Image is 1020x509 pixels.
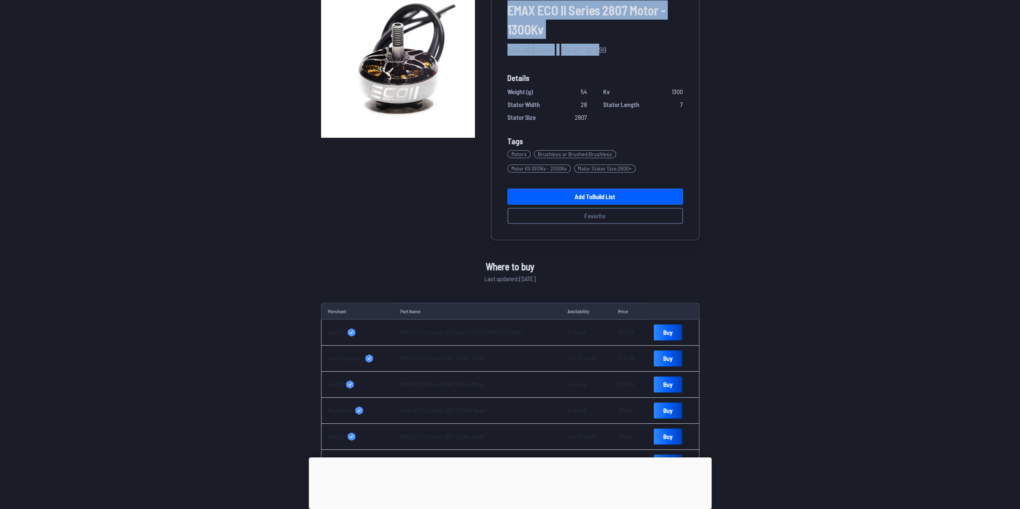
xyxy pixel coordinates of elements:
[507,0,683,39] span: EMAX ECO II Series 2807 Motor - 1300Kv
[507,150,531,158] span: Motors
[507,165,571,173] span: Motor KV : 1001Kv - 2000Kv
[400,381,484,388] a: EMAX ECO II Series 2807 1300Kv Motor
[400,433,484,440] a: EMAX ECO II Series 2807 1300Kv Motor
[507,100,540,109] span: Stator Width
[561,372,612,398] td: In Stock
[575,113,587,122] span: 2807
[328,328,344,336] span: GetFPV
[328,328,388,336] a: GetFPV
[328,380,388,388] a: Five33
[328,354,388,362] a: RaceDayQuads
[394,303,562,320] td: Part Name
[507,113,536,122] span: Stator Size
[561,346,612,372] td: Out Of Stock
[680,100,683,109] span: 7
[574,161,639,176] a: Motor Stator Size:2600+
[654,350,682,366] a: Buy
[561,303,612,320] td: Availability
[309,457,711,507] iframe: Advertisement
[328,354,362,362] span: RaceDayQuads
[534,147,619,161] a: Brushless or Brushed:Brushless
[507,136,523,146] span: Tags
[561,44,606,56] span: $19.49 - $29.99
[612,372,647,398] td: $23.99
[612,398,647,424] td: $19.49
[581,100,587,109] span: 28
[654,376,682,392] a: Buy
[400,329,522,336] a: EMAX ECO II Series 2807 Motor (1300KV/1500KV/1700KV)
[561,398,612,424] td: In Stock
[321,303,394,320] td: Merchant
[612,450,647,476] td: $19.49
[485,274,535,284] span: Last updated: [DATE]
[654,324,682,340] a: Buy
[672,87,683,97] span: 1300
[486,260,534,274] span: Where to buy
[507,72,683,84] span: Details
[561,450,612,476] td: In Stock
[556,44,558,56] span: ·
[581,87,587,97] span: 54
[507,44,553,56] span: Sold at 6 stores
[507,87,533,97] span: Weight (g)
[507,189,683,205] a: Add toBuild List
[328,406,388,414] a: PyroDrone
[561,320,612,346] td: In Stock
[400,355,484,362] a: EMAX ECO II Series 2807 1300Kv Motor
[612,424,647,450] td: $19.49
[561,424,612,450] td: Out Of Stock
[507,161,574,176] a: Motor KV:1001Kv - 2000Kv
[400,407,486,414] a: Emax ECO II Series 2807-1300KV Motor
[534,150,616,158] span: Brushless or Brushed : Brushless
[328,406,352,414] span: PyroDrone
[603,100,639,109] span: Stator Length
[654,455,682,471] a: Buy
[612,320,647,346] td: $29.99
[574,165,636,173] span: Motor Stator Size : 2600+
[328,433,344,441] span: WREKD
[654,429,682,445] a: Buy
[612,346,647,372] td: $25.99
[328,433,388,441] a: WREKD
[507,147,534,161] a: Motors
[603,87,610,97] span: Kv
[612,303,647,320] td: Price
[328,380,343,388] span: Five33
[654,402,682,418] a: Buy
[507,208,683,224] button: Favorite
